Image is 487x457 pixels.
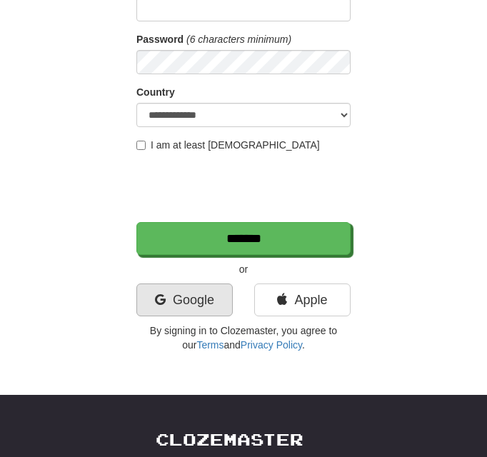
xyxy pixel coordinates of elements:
[241,339,302,351] a: Privacy Policy
[136,85,175,99] label: Country
[136,262,351,276] p: or
[136,32,184,46] label: Password
[136,141,146,150] input: I am at least [DEMOGRAPHIC_DATA]
[196,339,224,351] a: Terms
[136,323,351,352] p: By signing in to Clozemaster, you agree to our and .
[136,159,353,215] iframe: reCAPTCHA
[254,283,351,316] a: Apple
[136,283,233,316] a: Google
[186,34,291,45] em: (6 characters minimum)
[156,431,303,448] a: Clozemaster
[136,138,320,152] label: I am at least [DEMOGRAPHIC_DATA]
